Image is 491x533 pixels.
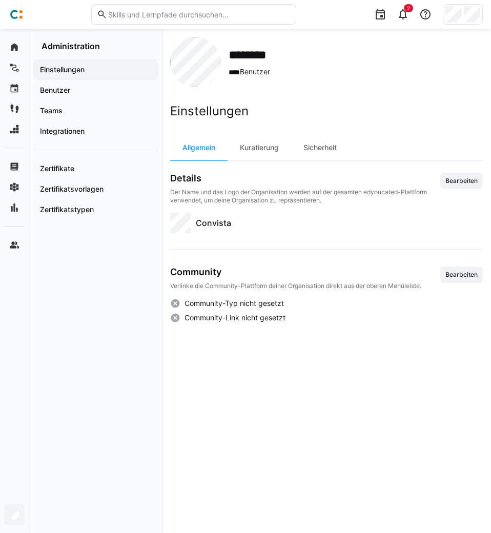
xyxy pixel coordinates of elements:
[185,313,285,323] span: Community-Link nicht gesetzt
[291,135,349,160] div: Sicherheit
[440,266,483,283] button: Bearbeiten
[170,188,440,204] p: Der Name und das Logo der Organisation werden auf der gesamten edyoucated-Plattform verwendet, um...
[185,298,284,309] span: Community-Typ nicht gesetzt
[170,282,421,290] p: Verlinke die Community-Plattform deiner Organisation direkt aus der oberen Menüleiste.
[107,10,291,19] input: Skills und Lernpfade durchsuchen…
[440,173,483,189] button: Bearbeiten
[228,135,291,160] div: Kuratierung
[170,104,483,119] h2: Einstellungen
[170,173,440,184] h3: Details
[170,266,421,278] h3: Community
[229,67,279,77] span: Benutzer
[444,271,479,279] span: Bearbeiten
[407,5,410,11] span: 2
[196,217,231,229] span: Convista
[170,135,228,160] div: Allgemein
[444,177,479,185] span: Bearbeiten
